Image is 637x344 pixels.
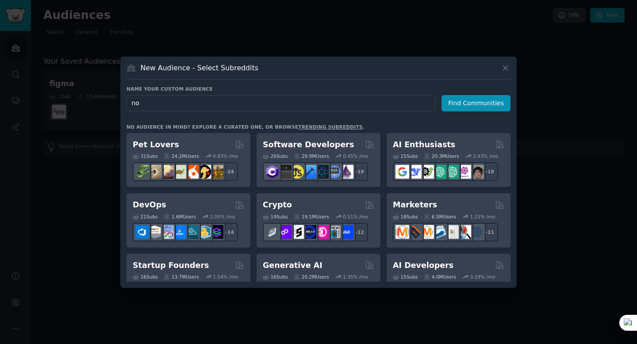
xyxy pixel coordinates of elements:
[298,124,362,130] a: trending subreddits
[290,165,304,179] img: learnjavascript
[395,225,409,239] img: content_marketing
[219,162,238,181] div: + 24
[424,274,456,280] div: 4.0M Users
[480,162,498,181] div: + 18
[315,225,329,239] img: defiblockchain
[213,153,238,159] div: 0.83 % /mo
[393,214,418,220] div: 18 Sub s
[393,260,453,271] h2: AI Developers
[164,274,199,280] div: 13.7M Users
[164,214,196,220] div: 1.6M Users
[420,225,434,239] img: AskMarketing
[470,225,484,239] img: OnlineMarketing
[408,165,422,179] img: DeepSeek
[393,139,455,150] h2: AI Enthusiasts
[263,274,288,280] div: 16 Sub s
[135,165,149,179] img: herpetology
[135,225,149,239] img: azuredevops
[263,214,288,220] div: 19 Sub s
[473,153,498,159] div: 2.43 % /mo
[315,165,329,179] img: reactnative
[445,165,459,179] img: chatgpt_prompts_
[263,260,322,271] h2: Generative AI
[197,165,211,179] img: PetAdvice
[141,63,258,73] h3: New Audience - Select Subreddits
[263,199,292,210] h2: Crypto
[343,214,368,220] div: 0.51 % /mo
[303,165,316,179] img: iOSProgramming
[133,199,166,210] h2: DevOps
[433,165,446,179] img: chatgpt_promptDesign
[424,214,456,220] div: 6.5M Users
[327,165,341,179] img: AskComputerScience
[340,225,353,239] img: defi_
[263,139,354,150] h2: Software Developers
[393,274,418,280] div: 15 Sub s
[164,153,199,159] div: 24.2M Users
[457,225,471,239] img: MarketingResearch
[470,274,495,280] div: 3.29 % /mo
[395,165,409,179] img: GoogleGeminiAI
[480,223,498,241] div: + 11
[263,153,288,159] div: 26 Sub s
[127,124,365,130] div: No audience in mind? Explore a curated one, or browse .
[133,274,157,280] div: 16 Sub s
[294,153,329,159] div: 29.9M Users
[133,139,179,150] h2: Pet Lovers
[470,165,484,179] img: ArtificalIntelligence
[408,225,422,239] img: bigseo
[340,165,353,179] img: elixir
[278,225,292,239] img: 0xPolygon
[278,165,292,179] img: software
[133,260,209,271] h2: Startup Founders
[290,225,304,239] img: ethstaker
[210,165,223,179] img: dogbreed
[343,153,368,159] div: 0.45 % /mo
[303,225,316,239] img: web3
[133,214,157,220] div: 21 Sub s
[185,225,199,239] img: platformengineering
[160,225,174,239] img: Docker_DevOps
[441,95,510,111] button: Find Communities
[265,225,279,239] img: ethfinance
[127,95,435,111] input: Pick a short name, like "Digital Marketers" or "Movie-Goers"
[393,199,437,210] h2: Marketers
[349,162,368,181] div: + 19
[424,153,459,159] div: 20.3M Users
[160,165,174,179] img: leopardgeckos
[148,225,161,239] img: AWS_Certified_Experts
[173,225,186,239] img: DevOpsLinks
[265,165,279,179] img: csharp
[349,223,368,241] div: + 12
[343,274,368,280] div: 1.35 % /mo
[213,274,238,280] div: 1.54 % /mo
[185,165,199,179] img: cockatiel
[219,223,238,241] div: + 14
[294,214,329,220] div: 19.1M Users
[393,153,418,159] div: 25 Sub s
[133,153,157,159] div: 31 Sub s
[210,225,223,239] img: PlatformEngineers
[294,274,329,280] div: 20.2M Users
[148,165,161,179] img: ballpython
[420,165,434,179] img: AItoolsCatalog
[433,225,446,239] img: Emailmarketing
[197,225,211,239] img: aws_cdk
[327,225,341,239] img: CryptoNews
[173,165,186,179] img: turtle
[445,225,459,239] img: googleads
[457,165,471,179] img: OpenAIDev
[470,214,495,220] div: 1.23 % /mo
[210,214,235,220] div: 2.05 % /mo
[127,86,510,92] h3: Name your custom audience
